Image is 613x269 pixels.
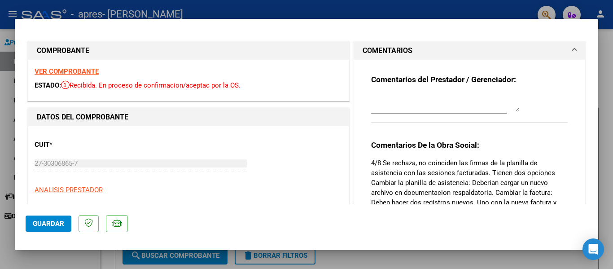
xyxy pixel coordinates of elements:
[371,158,568,227] p: 4/8 Se rechaza, no coinciden las firmas de la planilla de asistencia con las sesiones facturadas....
[26,216,71,232] button: Guardar
[35,67,99,75] a: VER COMPROBANTE
[35,81,61,89] span: ESTADO:
[371,141,479,150] strong: Comentarios De la Obra Social:
[354,42,585,60] mat-expansion-panel-header: COMENTARIOS
[37,46,89,55] strong: COMPROBANTE
[35,140,127,150] p: CUIT
[37,113,128,121] strong: DATOS DEL COMPROBANTE
[61,81,241,89] span: Recibida. En proceso de confirmacion/aceptac por la OS.
[354,60,585,268] div: COMENTARIOS
[371,75,516,84] strong: Comentarios del Prestador / Gerenciador:
[35,186,103,194] span: ANALISIS PRESTADOR
[582,238,604,260] div: Open Intercom Messenger
[33,220,64,228] span: Guardar
[363,45,412,56] h1: COMENTARIOS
